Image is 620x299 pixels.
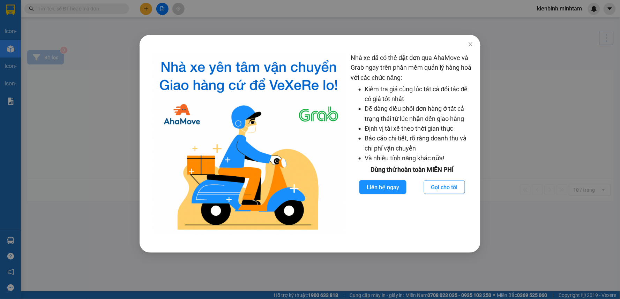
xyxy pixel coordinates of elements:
span: close [468,41,473,47]
span: Gọi cho tôi [431,183,458,192]
li: Báo cáo chi tiết, rõ ràng doanh thu và chi phí vận chuyển [365,133,474,153]
button: Gọi cho tôi [424,180,465,194]
div: Dùng thử hoàn toàn MIỄN PHÍ [351,165,474,175]
button: Close [461,35,480,54]
img: logo [152,53,345,235]
button: Liên hệ ngay [359,180,406,194]
li: Dễ dàng điều phối đơn hàng ở tất cả trạng thái từ lúc nhận đến giao hàng [365,104,474,124]
span: Liên hệ ngay [367,183,399,192]
div: Nhà xe đã có thể đặt đơn qua AhaMove và Grab ngay trên phần mềm quản lý hàng hoá với các chức năng: [351,53,474,235]
li: Và nhiều tính năng khác nữa! [365,153,474,163]
li: Kiểm tra giá cùng lúc tất cả đối tác để có giá tốt nhất [365,84,474,104]
li: Định vị tài xế theo thời gian thực [365,124,474,133]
